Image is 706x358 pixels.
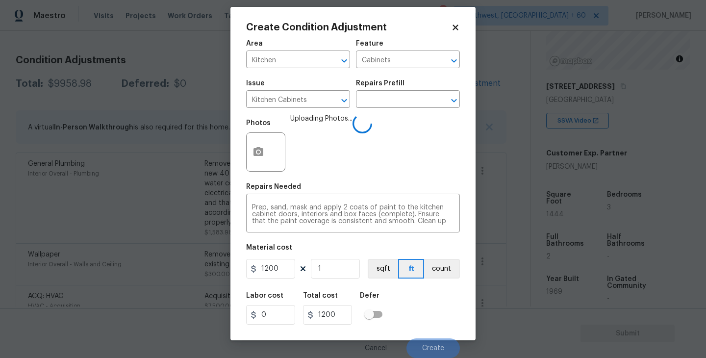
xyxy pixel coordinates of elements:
button: count [424,259,460,279]
button: Create [406,338,460,358]
textarea: Prep, sand, mask and apply 2 coats of paint to the kitchen cabinet doors, interiors and box faces... [252,204,454,225]
h5: Defer [360,292,379,299]
h5: Issue [246,80,265,87]
h5: Labor cost [246,292,283,299]
h5: Total cost [303,292,338,299]
span: Cancel [365,345,387,352]
h5: Repairs Prefill [356,80,404,87]
button: Open [337,54,351,68]
span: Create [422,345,444,352]
button: Open [447,54,461,68]
button: sqft [368,259,398,279]
span: Uploading Photos... [290,114,353,178]
button: Open [447,94,461,107]
h5: Area [246,40,263,47]
button: ft [398,259,424,279]
h2: Create Condition Adjustment [246,23,451,32]
h5: Photos [246,120,271,127]
h5: Feature [356,40,383,47]
h5: Material cost [246,244,292,251]
button: Open [337,94,351,107]
button: Cancel [349,338,403,358]
h5: Repairs Needed [246,183,301,190]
